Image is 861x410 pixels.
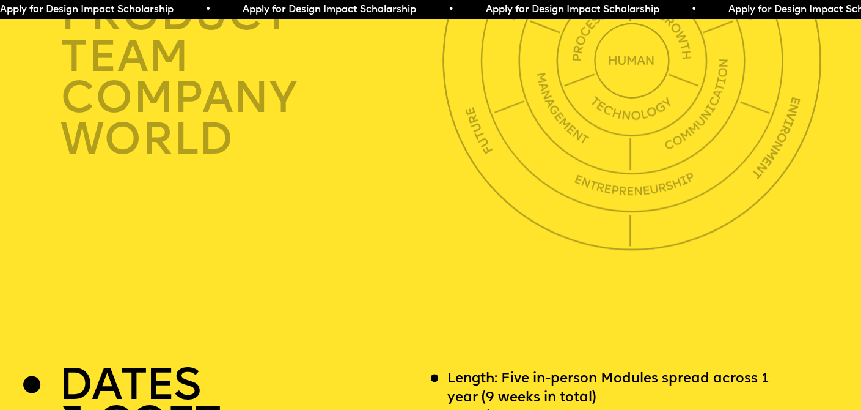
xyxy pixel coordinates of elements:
[60,37,448,78] div: TEAM
[691,5,696,15] span: •
[447,370,794,408] p: Length: Five in-person Modules spread across 1 year (9 weeks in total)
[60,119,448,161] div: world
[60,78,448,120] div: company
[205,5,211,15] span: •
[448,5,453,15] span: •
